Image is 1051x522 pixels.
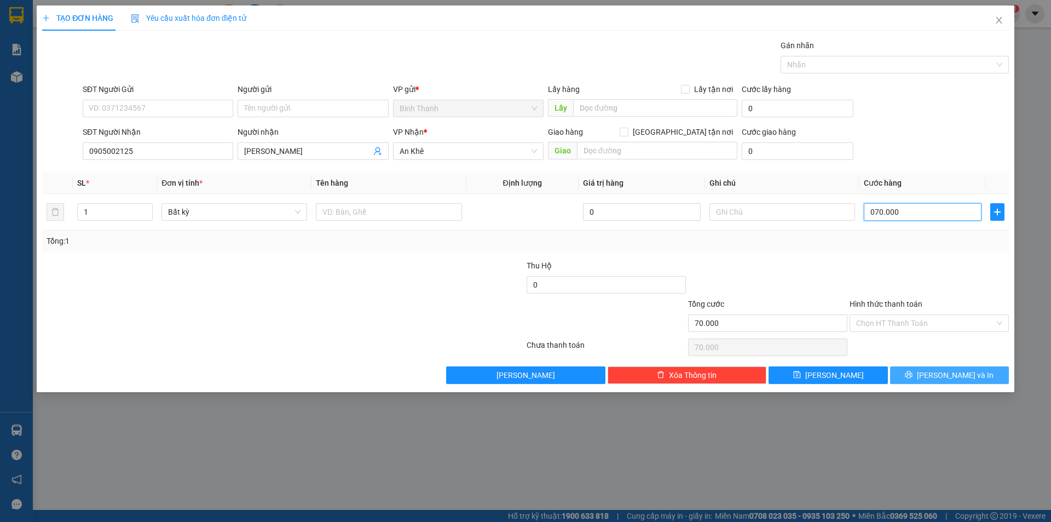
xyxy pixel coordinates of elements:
[742,142,853,160] input: Cước giao hàng
[917,369,994,381] span: [PERSON_NAME] và In
[577,142,737,159] input: Dọc đường
[161,179,203,187] span: Đơn vị tính
[781,41,814,50] label: Gán nhãn
[316,179,348,187] span: Tên hàng
[103,58,200,73] div: 100.000
[400,143,537,159] span: An Khê
[688,300,724,308] span: Tổng cước
[238,83,388,95] div: Người gửi
[583,203,701,221] input: 0
[168,204,301,220] span: Bất kỳ
[103,60,118,72] span: CC :
[984,5,1014,36] button: Close
[991,208,1004,216] span: plus
[9,10,26,22] span: Gửi:
[83,83,233,95] div: SĐT Người Gửi
[446,366,605,384] button: [PERSON_NAME]
[548,85,580,94] span: Lấy hàng
[690,83,737,95] span: Lấy tận nơi
[393,83,544,95] div: VP gửi
[573,99,737,117] input: Dọc đường
[548,142,577,159] span: Giao
[805,369,864,381] span: [PERSON_NAME]
[131,14,140,23] img: icon
[990,203,1004,221] button: plus
[9,9,97,22] div: Bình Thạnh
[316,203,461,221] input: VD: Bàn, Ghế
[548,99,573,117] span: Lấy
[669,369,717,381] span: Xóa Thông tin
[105,10,131,22] span: Nhận:
[527,261,552,270] span: Thu Hộ
[503,179,542,187] span: Định lượng
[705,173,859,194] th: Ghi chú
[496,369,555,381] span: [PERSON_NAME]
[42,14,113,22] span: TẠO ĐƠN HÀNG
[905,371,913,380] span: printer
[105,36,199,51] div: 0975108977
[71,78,86,94] span: SL
[890,366,1009,384] button: printer[PERSON_NAME] và In
[995,16,1003,25] span: close
[742,100,853,117] input: Cước lấy hàng
[47,203,64,221] button: delete
[548,128,583,136] span: Giao hàng
[47,235,406,247] div: Tổng: 1
[238,126,388,138] div: Người nhận
[769,366,887,384] button: save[PERSON_NAME]
[373,147,382,156] span: user-add
[628,126,737,138] span: [GEOGRAPHIC_DATA] tận nơi
[742,85,791,94] label: Cước lấy hàng
[393,128,424,136] span: VP Nhận
[850,300,922,308] label: Hình thức thanh toán
[105,22,199,36] div: trinh cục
[709,203,855,221] input: Ghi Chú
[105,9,199,22] div: An Khê
[583,179,623,187] span: Giá trị hàng
[742,128,796,136] label: Cước giao hàng
[131,14,246,22] span: Yêu cầu xuất hóa đơn điện tử
[83,126,233,138] div: SĐT Người Nhận
[657,371,665,380] span: delete
[525,339,687,358] div: Chưa thanh toán
[42,14,50,22] span: plus
[400,100,537,117] span: Bình Thạnh
[77,179,86,187] span: SL
[9,79,199,93] div: Tên hàng: ( : 1 )
[608,366,767,384] button: deleteXóa Thông tin
[864,179,902,187] span: Cước hàng
[793,371,801,380] span: save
